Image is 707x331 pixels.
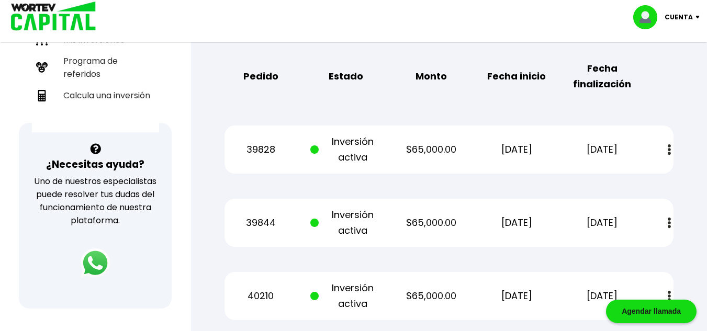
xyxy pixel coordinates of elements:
b: Fecha inicio [487,69,546,84]
img: icon-down [693,16,707,19]
p: [DATE] [481,215,553,231]
a: Calcula una inversión [32,85,159,106]
b: Pedido [243,69,278,84]
b: Monto [416,69,447,84]
h3: ¿Necesitas ayuda? [46,157,144,172]
p: 40210 [225,288,297,304]
p: [DATE] [566,142,638,157]
p: [DATE] [481,142,553,157]
a: Programa de referidos [32,50,159,85]
p: 39828 [225,142,297,157]
p: Inversión activa [310,207,382,238]
img: logos_whatsapp-icon.242b2217.svg [81,248,110,278]
img: calculadora-icon.17d418c4.svg [36,90,48,101]
b: Fecha finalización [566,61,638,92]
img: recomiendanos-icon.9b8e9327.svg [36,62,48,73]
p: [DATE] [566,215,638,231]
p: $65,000.00 [396,142,467,157]
p: Inversión activa [310,280,382,312]
b: Estado [329,69,363,84]
p: Cuenta [665,9,693,25]
p: Inversión activa [310,134,382,165]
p: $65,000.00 [396,288,467,304]
p: $65,000.00 [396,215,467,231]
div: Agendar llamada [606,300,697,323]
img: profile-image [633,5,665,29]
p: [DATE] [481,288,553,304]
p: [DATE] [566,288,638,304]
p: 39844 [225,215,297,231]
p: Uno de nuestros especialistas puede resolver tus dudas del funcionamiento de nuestra plataforma. [32,175,158,227]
